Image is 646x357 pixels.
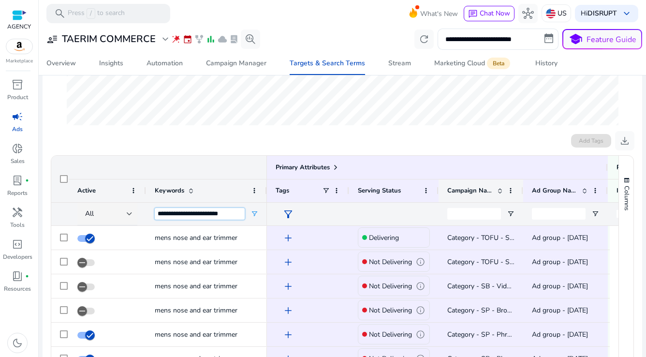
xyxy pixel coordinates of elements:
p: Not Delivering [369,252,412,272]
span: Beta [487,58,510,69]
div: Automation [147,60,183,67]
span: lab_profile [229,34,239,44]
span: add [282,232,294,244]
input: Keywords Filter Input [155,208,245,220]
button: Open Filter Menu [250,210,258,218]
p: Reports [7,189,28,197]
b: DISRUPT [587,9,617,18]
span: Active [77,186,96,195]
span: Primary Attributes [276,163,330,172]
div: Insights [99,60,123,67]
p: Press to search [68,8,125,19]
h3: TAERIM COMMERCE [62,33,156,45]
span: add [282,256,294,268]
p: US [558,5,567,22]
span: code_blocks [12,238,23,250]
span: dark_mode [12,337,23,349]
p: AGENCY [7,22,31,31]
input: Ad Group Name Filter Input [532,208,586,220]
button: Open Filter Menu [591,210,599,218]
span: / [87,8,95,19]
p: Not Delivering [369,300,412,320]
p: Developers [3,253,32,261]
span: Category - SB - Video - Phrase - M-7 - Nose and ear trimmers [447,282,636,291]
span: donut_small [12,143,23,154]
span: Tags [276,186,289,195]
p: Tools [10,221,25,229]
div: Campaign Manager [206,60,266,67]
button: Open Filter Menu [507,210,514,218]
img: amazon.svg [6,39,32,54]
span: Columns [622,186,631,210]
span: family_history [194,34,204,44]
span: cloud [218,34,227,44]
span: add [282,305,294,316]
span: campaign [12,111,23,122]
span: Ad group - [DATE] [532,233,588,242]
span: Ad group - [DATE] [532,330,588,339]
div: History [535,60,558,67]
span: book_4 [12,270,23,282]
span: bar_chart [206,34,216,44]
span: Ad group - [DATE] [532,257,588,267]
input: Campaign Name Filter Input [447,208,501,220]
span: Campaign Name [447,186,493,195]
div: Targets & Search Terms [290,60,365,67]
span: expand_more [160,33,171,45]
span: hub [522,8,534,19]
span: search_insights [245,33,256,45]
span: Chat Now [480,9,510,18]
p: Sales [11,157,25,165]
p: Not Delivering [369,325,412,344]
span: user_attributes [46,33,58,45]
span: inventory_2 [12,79,23,90]
span: mens nose and ear trimmer [155,233,237,242]
p: Product [7,93,28,102]
span: mens nose and ear trimmer [155,330,237,339]
span: filter_alt [282,208,294,220]
span: info [416,282,425,291]
span: event [183,34,192,44]
span: mens nose and ear trimmer [155,306,237,315]
div: Stream [388,60,411,67]
span: info [416,257,425,267]
span: add [282,329,294,341]
button: search_insights [241,30,260,49]
span: lab_profile [12,175,23,186]
div: Marketing Cloud [434,59,512,67]
span: download [619,135,631,147]
span: Ad group - [DATE] [532,306,588,315]
span: chat [468,9,478,19]
span: All [85,209,94,218]
p: Marketplace [6,58,33,65]
p: Hi [581,10,617,17]
p: Delivering [369,228,399,248]
button: schoolFeature Guide [562,29,642,49]
p: Not Delivering [369,276,412,296]
span: Category - SP - Phrase - M-3 - Nose and ear trimmers [447,330,612,339]
span: handyman [12,207,23,218]
span: search [54,8,66,19]
span: Keywords [155,186,184,195]
span: school [569,32,583,46]
span: wand_stars [171,34,181,44]
p: Resources [4,284,31,293]
p: Feature Guide [587,34,636,45]
span: refresh [418,33,430,45]
span: info [416,330,425,339]
button: refresh [414,30,434,49]
button: hub [518,4,538,23]
span: Category - SP - Broad - M-7 - Nose and ear trimmers [447,306,609,315]
button: chatChat Now [464,6,514,21]
button: download [615,131,634,150]
img: us.svg [546,9,556,18]
span: What's New [420,5,458,22]
span: Serving Status [358,186,401,195]
div: Overview [46,60,76,67]
span: info [416,306,425,315]
span: mens nose and ear trimmer [155,257,237,267]
span: keyboard_arrow_down [621,8,632,19]
span: Ad Group Name [532,186,578,195]
span: fiber_manual_record [25,178,29,182]
span: add [282,281,294,292]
